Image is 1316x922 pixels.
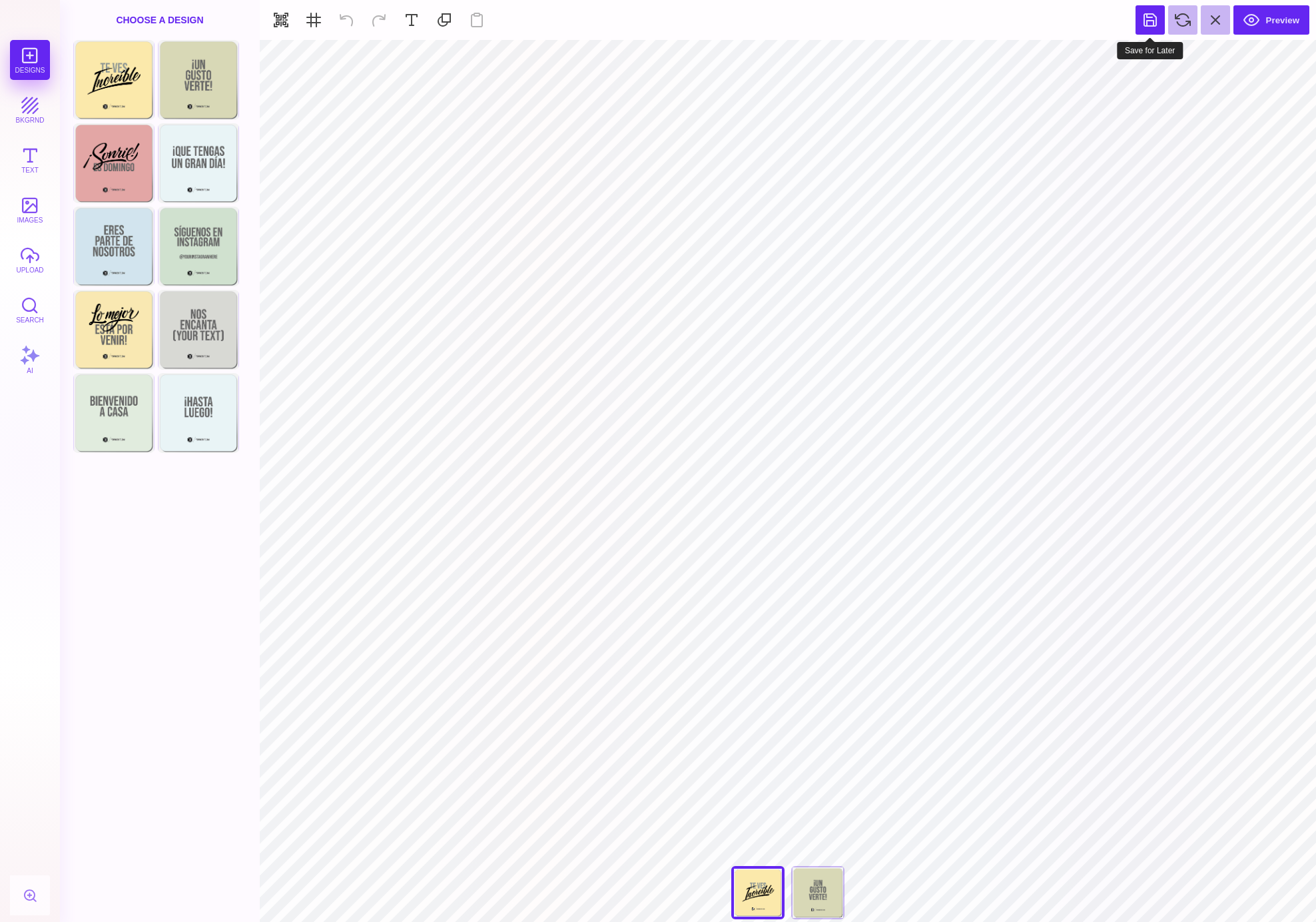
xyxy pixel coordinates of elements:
[10,240,50,280] button: upload
[10,290,50,330] button: Search
[10,340,50,380] button: AI
[1233,5,1309,35] button: Preview
[10,190,50,230] button: images
[10,90,50,130] button: bkgrnd
[10,140,50,180] button: Text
